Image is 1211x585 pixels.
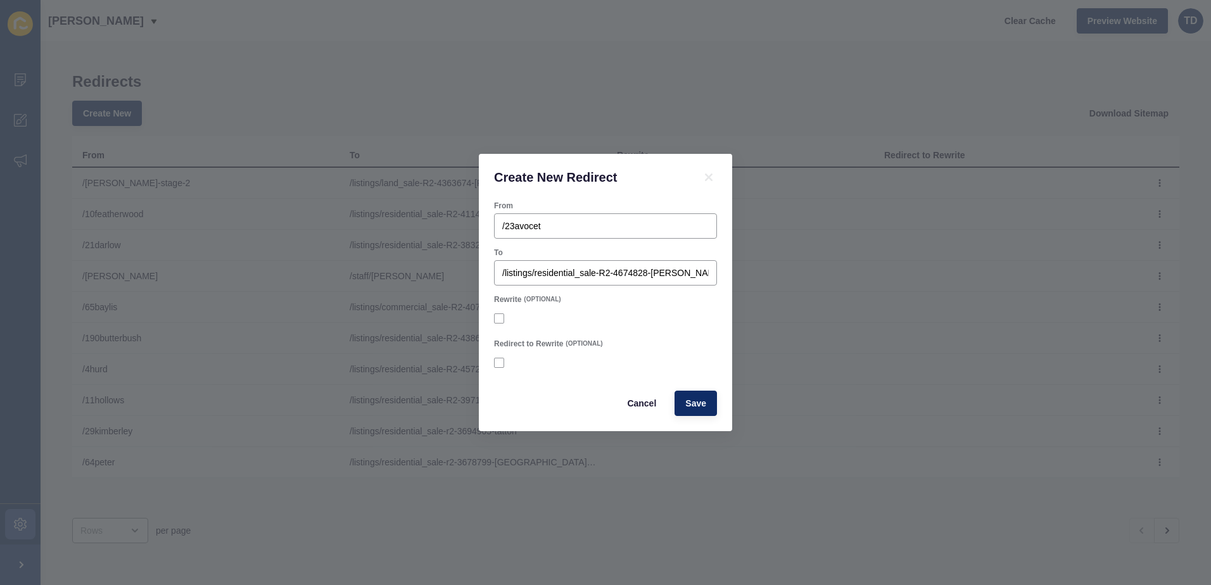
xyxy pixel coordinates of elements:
label: From [494,201,513,211]
button: Save [675,391,717,416]
span: (OPTIONAL) [566,339,602,348]
label: To [494,248,503,258]
button: Cancel [616,391,667,416]
label: Redirect to Rewrite [494,339,563,349]
h1: Create New Redirect [494,169,685,186]
span: (OPTIONAL) [524,295,561,304]
span: Cancel [627,397,656,410]
label: Rewrite [494,294,521,305]
span: Save [685,397,706,410]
